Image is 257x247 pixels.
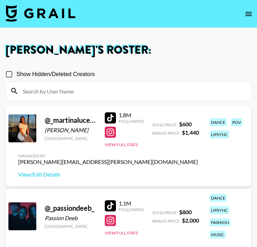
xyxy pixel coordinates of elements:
[16,70,95,78] span: Show Hidden/Deleted Creators
[119,119,144,124] div: Followers
[152,122,178,127] span: Song Price:
[210,194,227,202] div: dance
[152,210,178,215] span: Song Price:
[242,7,256,21] button: open drawer
[105,230,138,235] button: View Full Stats
[152,130,181,136] span: Brand Price:
[19,85,247,97] input: Search by User Name
[182,217,199,224] strong: $ 2,000
[179,209,192,215] strong: $ 800
[179,121,192,127] strong: $ 600
[45,136,96,141] div: [GEOGRAPHIC_DATA]
[45,127,96,134] div: [PERSON_NAME]
[119,200,144,207] div: 1.1M
[119,112,144,119] div: 1.8M
[45,116,96,125] div: @ _martinalucena
[119,207,144,212] div: Followers
[18,153,198,158] div: Managed By
[182,129,199,136] strong: $ 1,440
[231,118,242,126] div: pov
[210,218,230,226] div: fashion
[210,118,227,126] div: dance
[45,224,96,229] div: [GEOGRAPHIC_DATA]
[210,206,229,214] div: lipsync
[6,45,251,56] h1: [PERSON_NAME] 's Roster:
[6,5,75,22] img: Grail Talent
[210,231,226,239] div: music
[18,158,198,165] div: [PERSON_NAME][EMAIL_ADDRESS][PERSON_NAME][DOMAIN_NAME]
[45,204,96,212] div: @ _passiondeeb_
[105,142,138,147] button: View Full Stats
[210,130,229,139] div: lipsync
[18,171,198,178] a: View/Edit Details
[152,218,181,224] span: Brand Price:
[45,215,96,222] div: Passion Deeb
